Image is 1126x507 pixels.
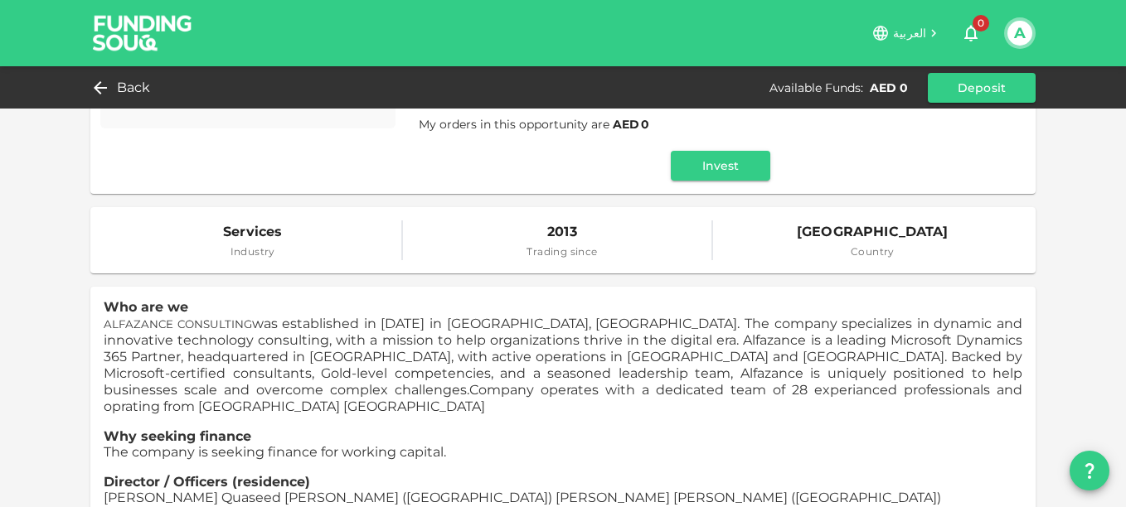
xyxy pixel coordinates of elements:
span: My orders in this opportunity are [419,117,651,132]
span: Country [797,244,949,260]
button: A [1007,21,1032,46]
span: 0 [641,117,649,132]
span: AED [613,117,639,132]
span: [GEOGRAPHIC_DATA] [797,220,949,244]
span: Trading since [527,244,597,260]
button: Deposit [928,73,1036,103]
span: Company operates with a dedicated team of 28 experianced professionals and oprating from [GEOGRAP... [104,382,1022,414]
span: Back [117,76,151,99]
span: 0 [973,15,989,31]
span: 2013 [527,220,597,244]
button: question [1070,451,1109,490]
span: العربية [893,26,926,41]
div: AED 0 [870,80,908,96]
div: Available Funds : [769,80,863,96]
span: Director / Officers (residence) [104,474,310,490]
span: Who are we [104,299,188,315]
span: was established in [DATE] in [GEOGRAPHIC_DATA], [GEOGRAPHIC_DATA]. The company specializes in dyn... [104,316,1022,398]
span: ALFAZANCE CONSULTING [104,317,252,331]
span: Industry [223,244,282,260]
span: The company is seeking finance for working capital. [104,444,446,460]
button: 0 [954,17,988,50]
button: Invest [671,151,770,181]
span: Why seeking finance [104,428,251,444]
span: Services [223,220,282,244]
span: [PERSON_NAME] Quaseed [PERSON_NAME] ([GEOGRAPHIC_DATA]) [PERSON_NAME] [PERSON_NAME] ([GEOGRAPHIC_... [104,490,941,505]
